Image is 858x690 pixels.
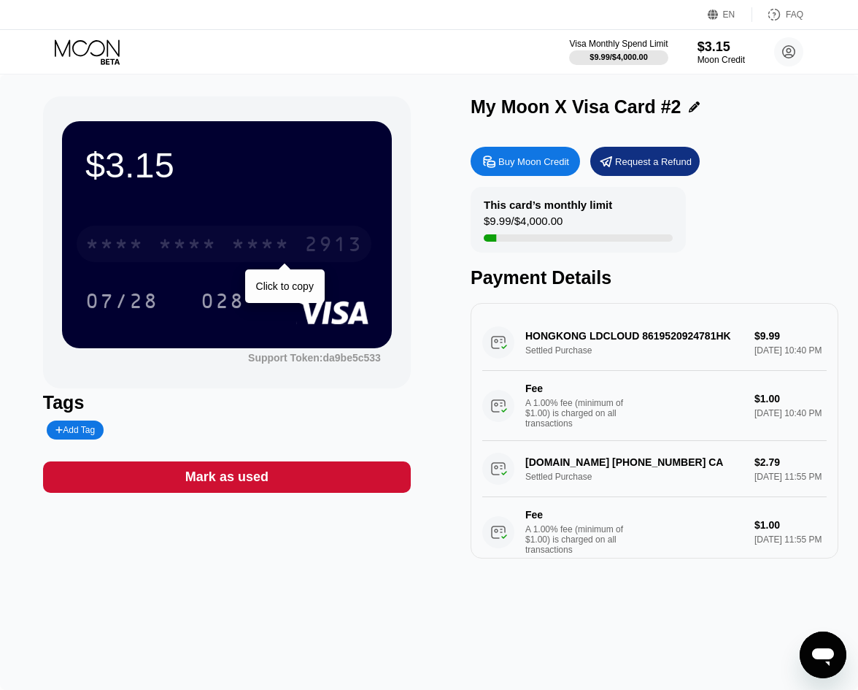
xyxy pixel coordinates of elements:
[786,9,803,20] div: FAQ
[723,9,735,20] div: EN
[697,39,745,55] div: $3.15
[590,147,700,176] div: Request a Refund
[569,39,668,49] div: Visa Monthly Spend Limit
[498,156,569,168] div: Buy Moon Credit
[525,398,635,429] div: A 1.00% fee (minimum of $1.00) is charged on all transactions
[615,156,692,168] div: Request a Refund
[201,291,244,315] div: 028
[471,267,838,288] div: Payment Details
[754,393,827,405] div: $1.00
[708,7,752,22] div: EN
[85,291,158,315] div: 07/28
[800,632,846,678] iframe: Button to launch messaging window
[482,497,827,567] div: FeeA 1.00% fee (minimum of $1.00) is charged on all transactions$1.00[DATE] 11:55 PM
[55,425,95,435] div: Add Tag
[569,39,668,65] div: Visa Monthly Spend Limit$9.99/$4,000.00
[525,383,627,394] div: Fee
[754,519,827,531] div: $1.00
[471,147,580,176] div: Buy Moon Credit
[185,469,268,486] div: Mark as used
[43,392,411,413] div: Tags
[754,408,827,418] div: [DATE] 10:40 PM
[525,524,635,555] div: A 1.00% fee (minimum of $1.00) is charged on all transactions
[525,509,627,521] div: Fee
[697,55,745,65] div: Moon Credit
[74,283,169,319] div: 07/28
[85,145,368,185] div: $3.15
[256,280,314,292] div: Click to copy
[190,283,255,319] div: 028
[304,234,363,258] div: 2913
[752,7,803,22] div: FAQ
[590,53,648,61] div: $9.99 / $4,000.00
[248,352,381,364] div: Support Token: da9be5c533
[484,199,612,211] div: This card’s monthly limit
[471,96,681,118] div: My Moon X Visa Card #2
[43,461,411,493] div: Mark as used
[754,534,827,545] div: [DATE] 11:55 PM
[248,352,381,364] div: Support Token:da9be5c533
[697,39,745,65] div: $3.15Moon Credit
[47,421,104,440] div: Add Tag
[482,371,827,441] div: FeeA 1.00% fee (minimum of $1.00) is charged on all transactions$1.00[DATE] 10:40 PM
[484,215,563,234] div: $9.99 / $4,000.00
